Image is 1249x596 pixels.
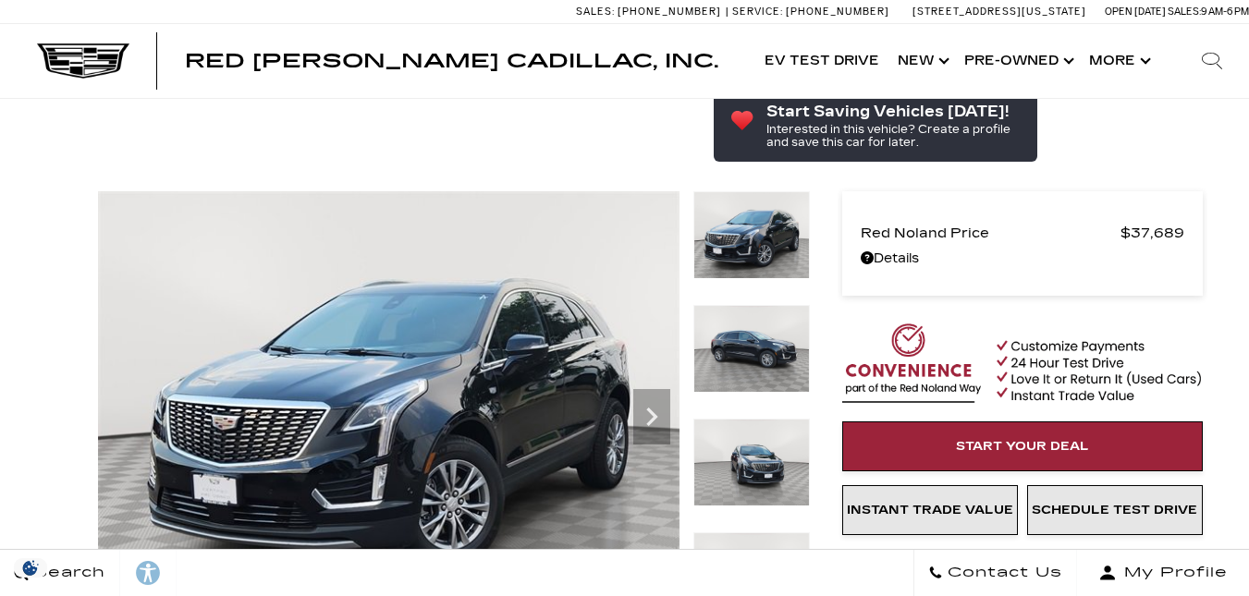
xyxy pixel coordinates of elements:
a: Service: [PHONE_NUMBER] [726,6,894,17]
span: Schedule Test Drive [1032,503,1197,517]
a: New [888,24,955,98]
button: Open user profile menu [1077,550,1249,596]
span: Instant Trade Value [847,503,1013,517]
img: Certified Used 2022 Stellar Black Metallic Cadillac Premium Luxury image 3 [693,419,810,506]
span: Start Your Deal [956,439,1089,454]
img: Certified Used 2022 Stellar Black Metallic Cadillac Premium Luxury image 1 [693,191,810,279]
a: EV Test Drive [755,24,888,98]
img: Cadillac Dark Logo with Cadillac White Text [37,43,129,79]
span: 9 AM-6 PM [1201,6,1249,18]
a: Contact Us [913,550,1077,596]
a: Instant Trade Value [842,485,1018,535]
span: Open [DATE] [1105,6,1166,18]
a: Details [861,246,1184,272]
a: Start Your Deal [842,421,1203,471]
span: My Profile [1117,560,1228,586]
span: [PHONE_NUMBER] [786,6,889,18]
a: Pre-Owned [955,24,1080,98]
img: Opt-Out Icon [9,558,52,578]
img: Certified Used 2022 Stellar Black Metallic Cadillac Premium Luxury image 2 [693,305,810,393]
span: Red [PERSON_NAME] Cadillac, Inc. [185,50,718,72]
section: Click to Open Cookie Consent Modal [9,558,52,578]
div: Next [633,389,670,444]
span: Sales: [1168,6,1201,18]
a: Red Noland Price $37,689 [861,220,1184,246]
span: Red Noland Price [861,220,1120,246]
span: Search [29,560,105,586]
span: $37,689 [1120,220,1184,246]
span: Service: [732,6,783,18]
span: Contact Us [943,560,1062,586]
button: More [1080,24,1157,98]
a: Red [PERSON_NAME] Cadillac, Inc. [185,52,718,70]
a: Sales: [PHONE_NUMBER] [576,6,726,17]
span: [PHONE_NUMBER] [618,6,721,18]
a: Schedule Test Drive [1027,485,1203,535]
a: [STREET_ADDRESS][US_STATE] [912,6,1086,18]
span: Sales: [576,6,615,18]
